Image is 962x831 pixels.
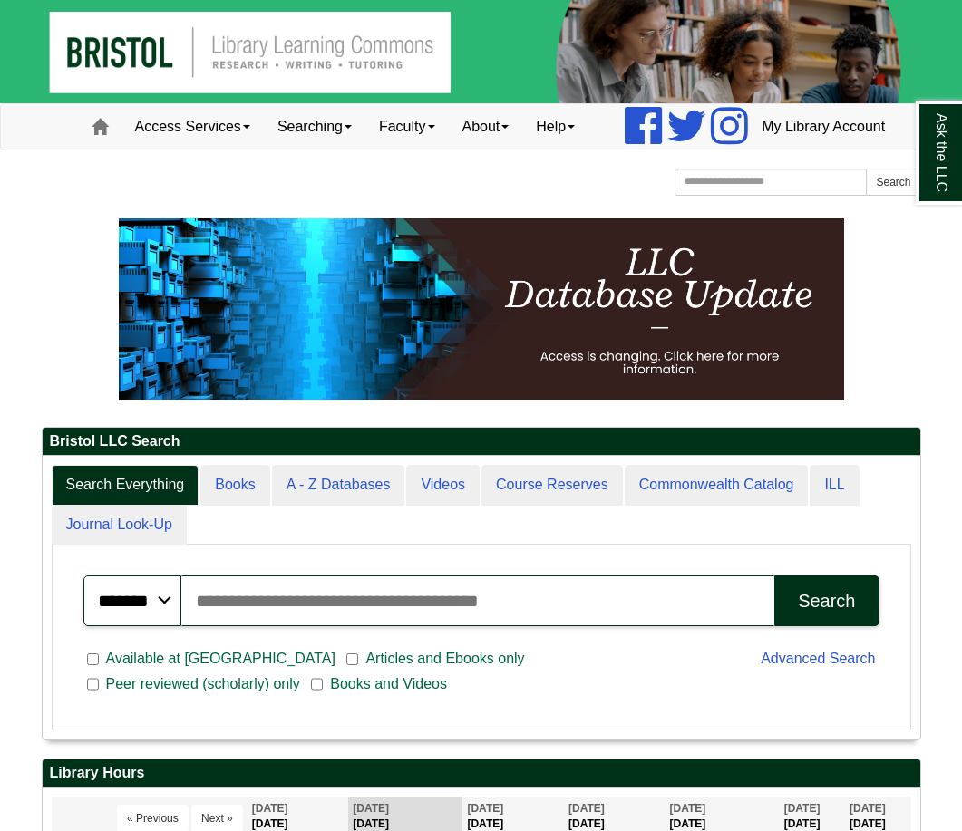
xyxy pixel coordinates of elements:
a: Searching [264,104,365,150]
h2: Library Hours [43,759,920,788]
span: Peer reviewed (scholarly) only [99,673,307,695]
div: Search [798,591,855,612]
span: [DATE] [784,802,821,815]
input: Articles and Ebooks only [346,652,358,668]
span: [DATE] [670,802,706,815]
a: ILL [810,465,859,506]
a: Help [522,104,588,150]
a: Access Services [121,104,264,150]
span: [DATE] [467,802,503,815]
a: Search Everything [52,465,199,506]
a: A - Z Databases [272,465,405,506]
span: [DATE] [850,802,886,815]
a: Books [200,465,269,506]
span: Articles and Ebooks only [358,648,531,670]
button: Search [774,575,879,626]
a: Commonwealth Catalog [625,465,809,506]
a: My Library Account [748,104,899,150]
input: Available at [GEOGRAPHIC_DATA] [87,652,99,668]
span: [DATE] [353,802,389,815]
span: Books and Videos [323,673,454,695]
img: HTML tutorial [119,218,844,400]
span: [DATE] [568,802,605,815]
button: Search [866,169,920,196]
a: Faculty [365,104,449,150]
span: Available at [GEOGRAPHIC_DATA] [99,648,343,670]
input: Books and Videos [311,676,323,692]
h2: Bristol LLC Search [43,428,920,456]
a: Advanced Search [761,651,875,666]
a: Videos [406,465,480,506]
span: [DATE] [252,802,288,815]
a: Journal Look-Up [52,505,187,546]
a: Course Reserves [481,465,623,506]
a: About [449,104,523,150]
input: Peer reviewed (scholarly) only [87,676,99,692]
